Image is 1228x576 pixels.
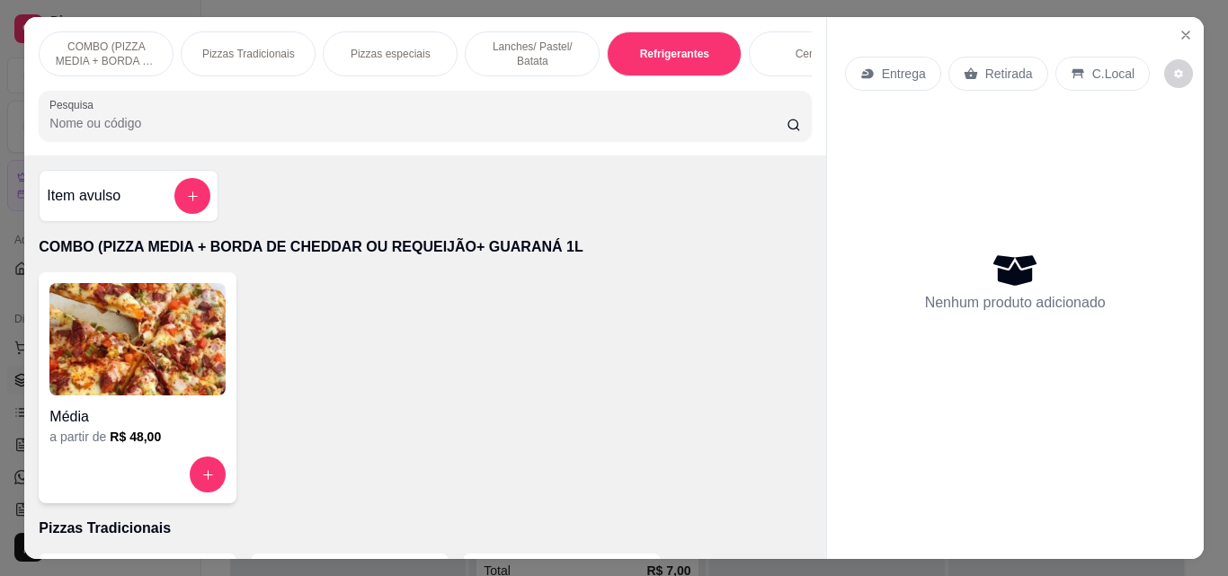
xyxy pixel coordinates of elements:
p: Pizzas Tradicionais [39,518,811,539]
button: add-separate-item [174,178,210,214]
img: product-image [49,283,226,395]
h4: Item avulso [47,185,120,207]
label: Pesquisa [49,97,100,112]
p: Pizzas Tradicionais [202,47,295,61]
p: Entrega [882,65,926,83]
p: Lanches/ Pastel/ Batata [480,40,584,68]
div: a partir de [49,428,226,446]
p: Nenhum produto adicionado [925,292,1106,314]
input: Pesquisa [49,114,787,132]
p: COMBO (PIZZA MEDIA + BORDA DE CHEDDAR OU REQUEIJÃO+ GUARANÁ 1L [39,236,811,258]
p: Cervejas [796,47,838,61]
button: decrease-product-quantity [1164,59,1193,88]
p: C.Local [1092,65,1135,83]
button: Close [1171,21,1200,49]
button: increase-product-quantity [190,456,226,492]
p: Retirada [985,65,1033,83]
h6: R$ 48,00 [110,428,161,446]
p: Refrigerantes [640,47,709,61]
p: Pizzas especiais [351,47,431,61]
p: COMBO (PIZZA MEDIA + BORDA DE CHEDDAR OU REQUEIJÃO+ GUARANÁ 1L [54,40,158,68]
h4: Média [49,406,226,428]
